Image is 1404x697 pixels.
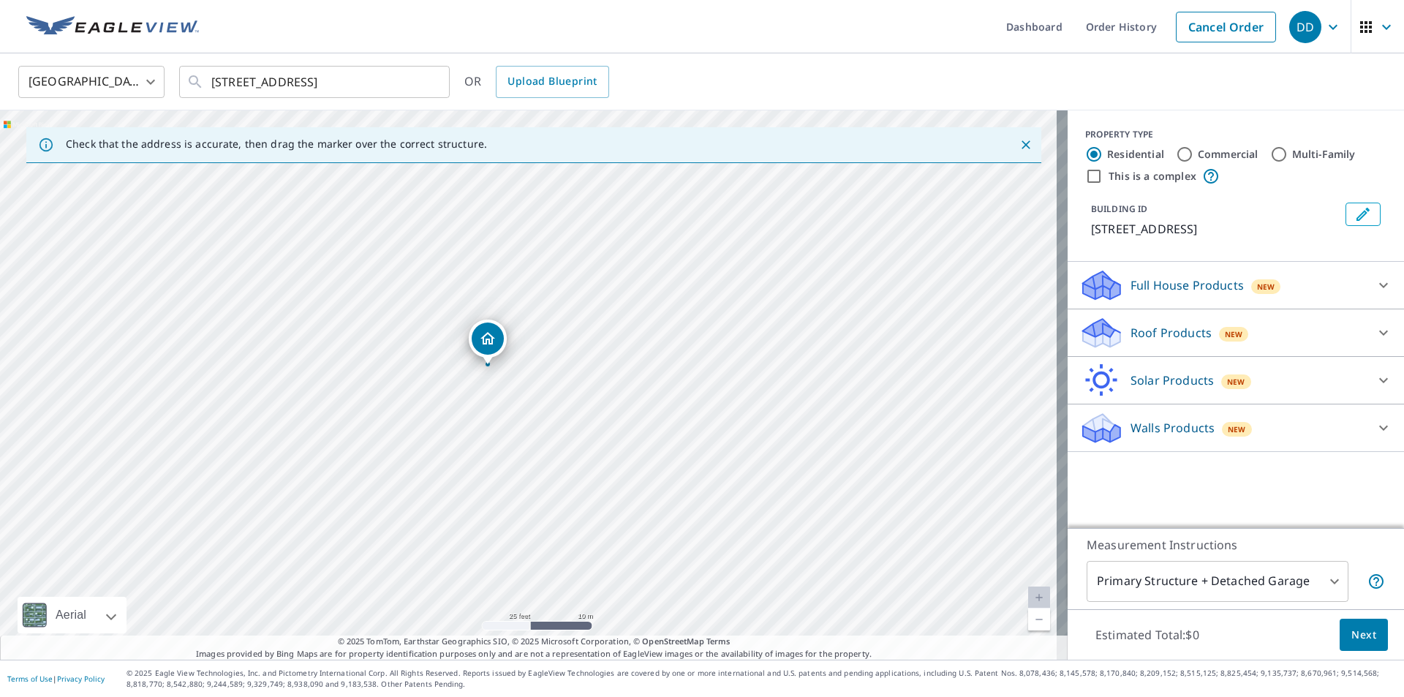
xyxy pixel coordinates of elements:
span: New [1228,423,1246,435]
div: Aerial [18,597,127,633]
div: Roof ProductsNew [1079,315,1392,350]
p: Solar Products [1131,372,1214,389]
div: DD [1289,11,1321,43]
label: This is a complex [1109,169,1196,184]
p: Roof Products [1131,324,1212,342]
a: Terms [706,636,731,647]
a: Privacy Policy [57,674,105,684]
a: Terms of Use [7,674,53,684]
div: Walls ProductsNew [1079,410,1392,445]
div: Primary Structure + Detached Garage [1087,561,1348,602]
label: Commercial [1198,147,1258,162]
div: Dropped pin, building 1, Residential property, 799 Shady Grove Rd Elkland, MO 65644 [469,320,507,365]
div: PROPERTY TYPE [1085,128,1386,141]
p: Walls Products [1131,419,1215,437]
div: Full House ProductsNew [1079,268,1392,303]
a: OpenStreetMap [642,636,703,647]
img: EV Logo [26,16,199,38]
button: Next [1340,619,1388,652]
p: © 2025 Eagle View Technologies, Inc. and Pictometry International Corp. All Rights Reserved. Repo... [127,668,1397,690]
div: OR [464,66,609,98]
label: Multi-Family [1292,147,1356,162]
input: Search by address or latitude-longitude [211,61,420,102]
p: Check that the address is accurate, then drag the marker over the correct structure. [66,137,487,151]
a: Current Level 20, Zoom Out [1028,609,1050,630]
a: Cancel Order [1176,12,1276,42]
div: Aerial [51,597,91,633]
button: Close [1016,135,1035,154]
p: Measurement Instructions [1087,536,1385,554]
a: Upload Blueprint [496,66,608,98]
span: New [1257,281,1275,293]
p: Full House Products [1131,276,1244,294]
span: New [1227,376,1245,388]
div: Solar ProductsNew [1079,363,1392,398]
span: New [1225,328,1243,340]
span: Upload Blueprint [507,72,597,91]
p: [STREET_ADDRESS] [1091,220,1340,238]
span: © 2025 TomTom, Earthstar Geographics SIO, © 2025 Microsoft Corporation, © [338,636,731,648]
p: Estimated Total: $0 [1084,619,1211,651]
span: Next [1351,626,1376,644]
a: Current Level 20, Zoom In Disabled [1028,587,1050,609]
div: [GEOGRAPHIC_DATA] [18,61,165,102]
button: Edit building 1 [1345,203,1381,226]
p: | [7,674,105,683]
span: Your report will include the primary structure and a detached garage if one exists. [1367,573,1385,590]
p: BUILDING ID [1091,203,1147,215]
label: Residential [1107,147,1164,162]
